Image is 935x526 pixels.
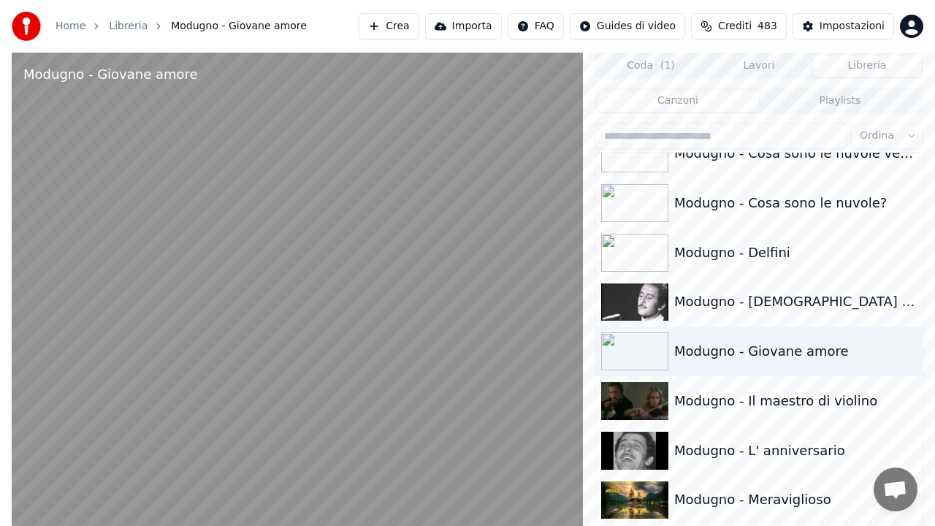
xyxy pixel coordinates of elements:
[359,13,419,39] button: Crea
[56,19,85,34] a: Home
[597,91,759,112] button: Canzoni
[718,19,752,34] span: Crediti
[674,143,917,164] div: Modugno - Cosa sono le nuvole vers 2
[12,12,41,41] img: youka
[425,13,502,39] button: Importa
[508,13,564,39] button: FAQ
[570,13,685,39] button: Guides di video
[674,291,917,312] div: Modugno - [DEMOGRAPHIC_DATA] come ti amo
[820,19,885,34] div: Impostazioni
[109,19,148,34] a: Libreria
[674,341,917,362] div: Modugno - Giovane amore
[597,56,705,77] button: Coda
[874,468,917,511] div: Aprire la chat
[860,129,894,143] span: Ordina
[23,64,198,85] div: Modugno - Giovane amore
[56,19,307,34] nav: breadcrumb
[674,391,917,411] div: Modugno - Il maestro di violino
[813,56,921,77] button: Libreria
[674,193,917,213] div: Modugno - Cosa sono le nuvole?
[757,19,777,34] span: 483
[674,243,917,263] div: Modugno - Delfini
[691,13,787,39] button: Crediti483
[171,19,307,34] span: Modugno - Giovane amore
[674,441,917,461] div: Modugno - L' anniversario
[674,489,917,510] div: Modugno - Meraviglioso
[793,13,894,39] button: Impostazioni
[660,58,675,73] span: ( 1 )
[705,56,813,77] button: Lavori
[759,91,921,112] button: Playlists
